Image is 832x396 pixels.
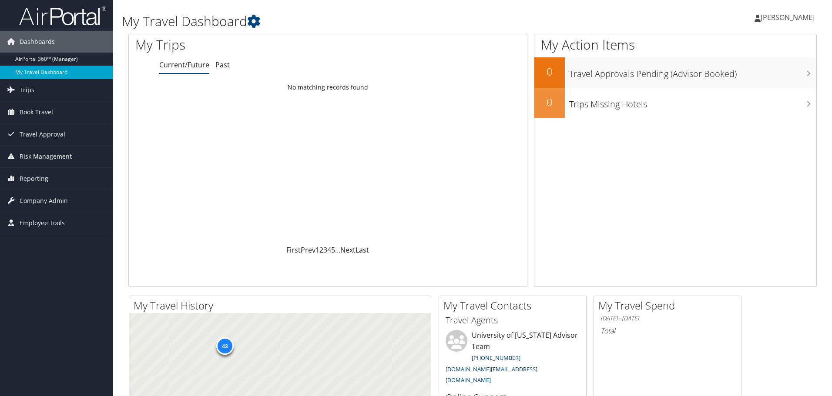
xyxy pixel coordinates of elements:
h2: My Travel Contacts [443,298,586,313]
span: Reporting [20,168,48,190]
span: Book Travel [20,101,53,123]
a: [PERSON_NAME] [755,4,823,30]
span: Employee Tools [20,212,65,234]
a: 1 [315,245,319,255]
h1: My Action Items [534,36,816,54]
h2: My Travel History [134,298,431,313]
a: Last [356,245,369,255]
h1: My Trips [135,36,355,54]
h3: Travel Approvals Pending (Advisor Booked) [569,63,816,80]
li: University of [US_STATE] Advisor Team [441,330,584,388]
a: First [286,245,301,255]
span: Company Admin [20,190,68,212]
span: Travel Approval [20,123,65,145]
a: 2 [319,245,323,255]
a: Current/Future [159,60,209,70]
h2: My Travel Spend [598,298,741,313]
h1: My Travel Dashboard [122,12,590,30]
a: Past [215,60,230,70]
span: [PERSON_NAME] [761,13,815,22]
span: … [335,245,340,255]
img: airportal-logo.png [19,6,106,26]
h3: Trips Missing Hotels [569,94,816,110]
h6: Total [601,326,735,336]
a: 0Trips Missing Hotels [534,88,816,118]
h2: 0 [534,95,565,110]
a: 4 [327,245,331,255]
a: Prev [301,245,315,255]
div: 43 [216,337,233,355]
h2: 0 [534,64,565,79]
h6: [DATE] - [DATE] [601,314,735,323]
a: Next [340,245,356,255]
a: [DOMAIN_NAME][EMAIL_ADDRESS][DOMAIN_NAME] [446,365,537,384]
span: Dashboards [20,31,55,53]
span: Trips [20,79,34,101]
a: 3 [323,245,327,255]
td: No matching records found [129,80,527,95]
a: 5 [331,245,335,255]
a: [PHONE_NUMBER] [472,354,520,362]
h3: Travel Agents [446,314,580,326]
a: 0Travel Approvals Pending (Advisor Booked) [534,57,816,88]
span: Risk Management [20,146,72,167]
